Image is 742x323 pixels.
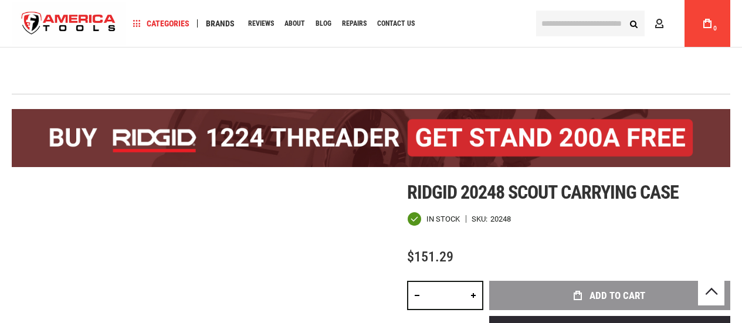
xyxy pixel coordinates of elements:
[342,20,367,27] span: Repairs
[713,25,717,32] span: 0
[243,16,279,32] a: Reviews
[377,20,415,27] span: Contact Us
[201,16,240,32] a: Brands
[407,212,460,226] div: Availability
[310,16,337,32] a: Blog
[12,2,126,46] a: store logo
[316,20,331,27] span: Blog
[133,19,189,28] span: Categories
[407,181,679,203] span: Ridgid 20248 scout carrying case
[472,215,490,223] strong: SKU
[372,16,420,32] a: Contact Us
[622,12,645,35] button: Search
[248,20,274,27] span: Reviews
[284,20,305,27] span: About
[407,249,453,265] span: $151.29
[12,2,126,46] img: America Tools
[279,16,310,32] a: About
[206,19,235,28] span: Brands
[12,109,730,167] img: BOGO: Buy the RIDGID® 1224 Threader (26092), get the 92467 200A Stand FREE!
[490,215,511,223] div: 20248
[337,16,372,32] a: Repairs
[128,16,195,32] a: Categories
[426,215,460,223] span: In stock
